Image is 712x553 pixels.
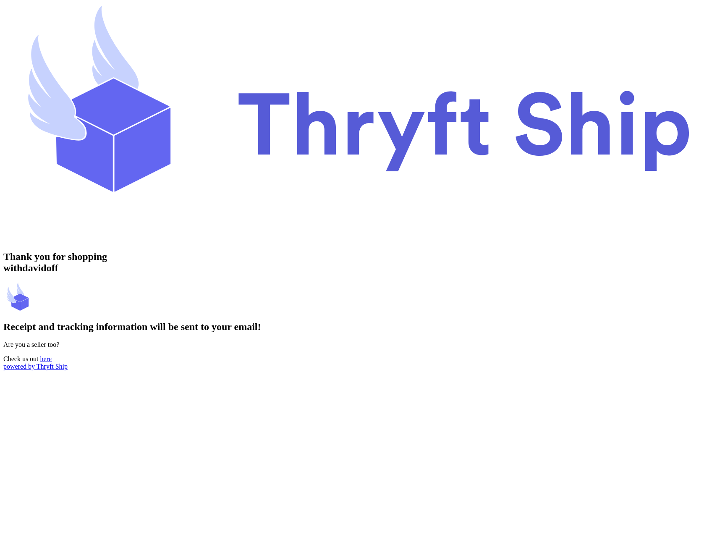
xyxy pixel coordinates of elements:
a: powered by Thryft Ship [3,363,68,370]
div: Check us out [3,341,709,363]
h2: Receipt and tracking information will be sent to your email! [3,321,709,333]
p: Are you a seller too? [3,341,709,349]
a: here [40,355,52,362]
h2: Thank you for shopping with davidoff [3,251,709,274]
